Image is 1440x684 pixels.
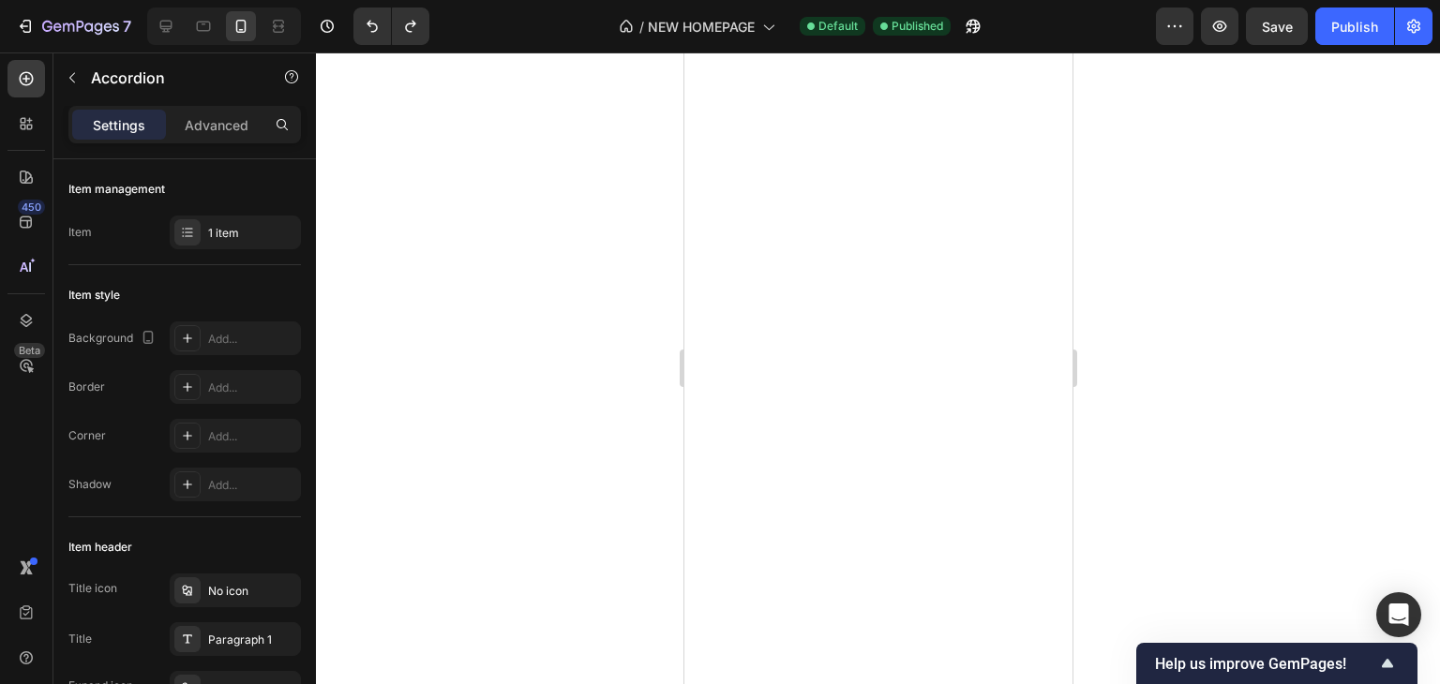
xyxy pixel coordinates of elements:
[639,17,644,37] span: /
[208,331,296,348] div: Add...
[1246,7,1308,45] button: Save
[1262,19,1293,35] span: Save
[1155,652,1399,675] button: Show survey - Help us improve GemPages!
[208,477,296,494] div: Add...
[18,200,45,215] div: 450
[1155,655,1376,673] span: Help us improve GemPages!
[353,7,429,45] div: Undo/Redo
[818,18,858,35] span: Default
[91,67,250,89] p: Accordion
[185,115,248,135] p: Advanced
[68,427,106,444] div: Corner
[684,52,1072,684] iframe: Design area
[68,326,159,351] div: Background
[68,181,165,198] div: Item management
[14,343,45,358] div: Beta
[93,115,145,135] p: Settings
[68,379,105,395] div: Border
[892,18,943,35] span: Published
[68,539,132,556] div: Item header
[1331,17,1378,37] div: Publish
[68,287,120,304] div: Item style
[68,476,112,493] div: Shadow
[648,17,755,37] span: NEW HOMEPAGE
[208,583,296,600] div: No icon
[123,15,131,37] p: 7
[208,225,296,242] div: 1 item
[208,632,296,648] div: Paragraph 1
[68,224,92,241] div: Item
[68,631,92,647] div: Title
[208,379,296,396] div: Add...
[1376,592,1421,637] div: Open Intercom Messenger
[68,580,117,597] div: Title icon
[1315,7,1394,45] button: Publish
[7,7,140,45] button: 7
[208,428,296,445] div: Add...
